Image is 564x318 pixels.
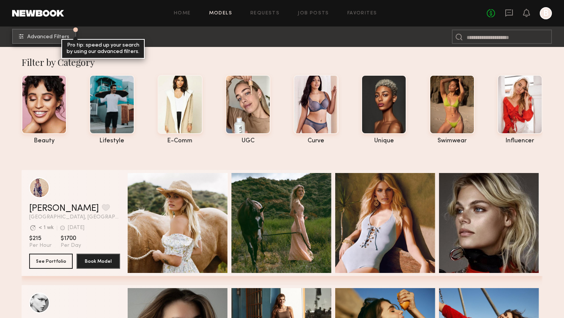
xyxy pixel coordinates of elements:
button: Book Model [77,254,120,269]
div: influencer [497,138,542,144]
div: Filter by Category [22,56,542,68]
div: UGC [225,138,270,144]
a: Favorites [347,11,377,16]
a: Models [209,11,232,16]
div: beauty [22,138,67,144]
span: $1700 [61,235,81,242]
a: B [540,7,552,19]
button: See Portfolio [29,254,73,269]
span: Advanced Filters [27,34,69,40]
a: [PERSON_NAME] [29,204,99,213]
span: $215 [29,235,52,242]
span: Per Day [61,242,81,249]
span: Per Hour [29,242,52,249]
div: unique [361,138,406,144]
div: < 1 wk [39,225,54,231]
div: curve [294,138,339,144]
a: Requests [250,11,280,16]
div: swimwear [430,138,475,144]
span: [GEOGRAPHIC_DATA], [GEOGRAPHIC_DATA] [29,215,120,220]
div: Pro tip: speed up your search by using our advanced filters. [61,39,145,59]
button: Advanced Filters [12,29,76,44]
a: Job Posts [298,11,329,16]
div: [DATE] [68,225,84,231]
div: lifestyle [89,138,134,144]
a: Home [174,11,191,16]
div: e-comm [158,138,203,144]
